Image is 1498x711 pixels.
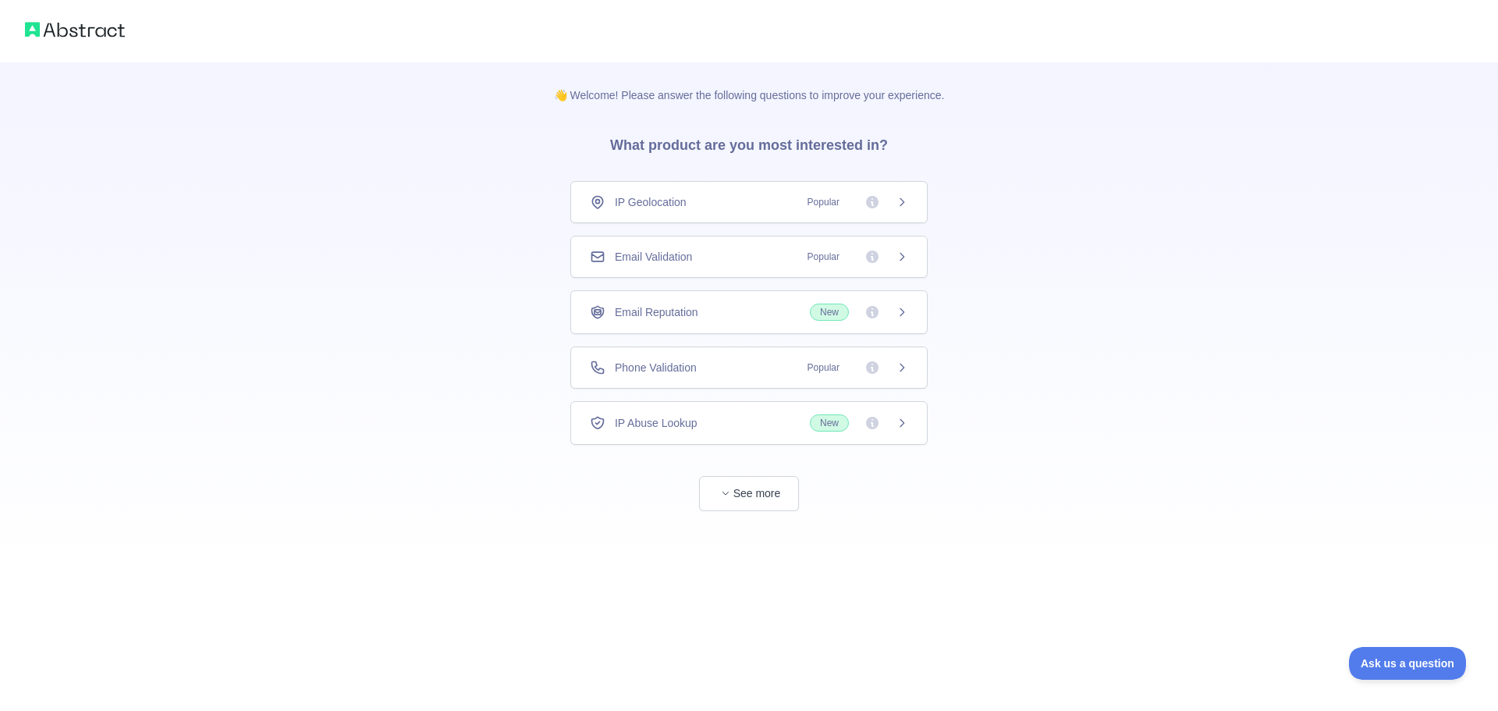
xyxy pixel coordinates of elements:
iframe: Toggle Customer Support [1349,647,1467,680]
span: IP Geolocation [615,194,687,210]
span: IP Abuse Lookup [615,415,698,431]
span: Email Reputation [615,304,698,320]
p: 👋 Welcome! Please answer the following questions to improve your experience. [529,62,970,103]
span: Popular [798,360,849,375]
span: New [810,414,849,432]
span: New [810,304,849,321]
span: Popular [798,249,849,265]
span: Popular [798,194,849,210]
button: See more [699,476,799,511]
span: Email Validation [615,249,692,265]
img: Abstract logo [25,19,125,41]
span: Phone Validation [615,360,697,375]
h3: What product are you most interested in? [585,103,913,181]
